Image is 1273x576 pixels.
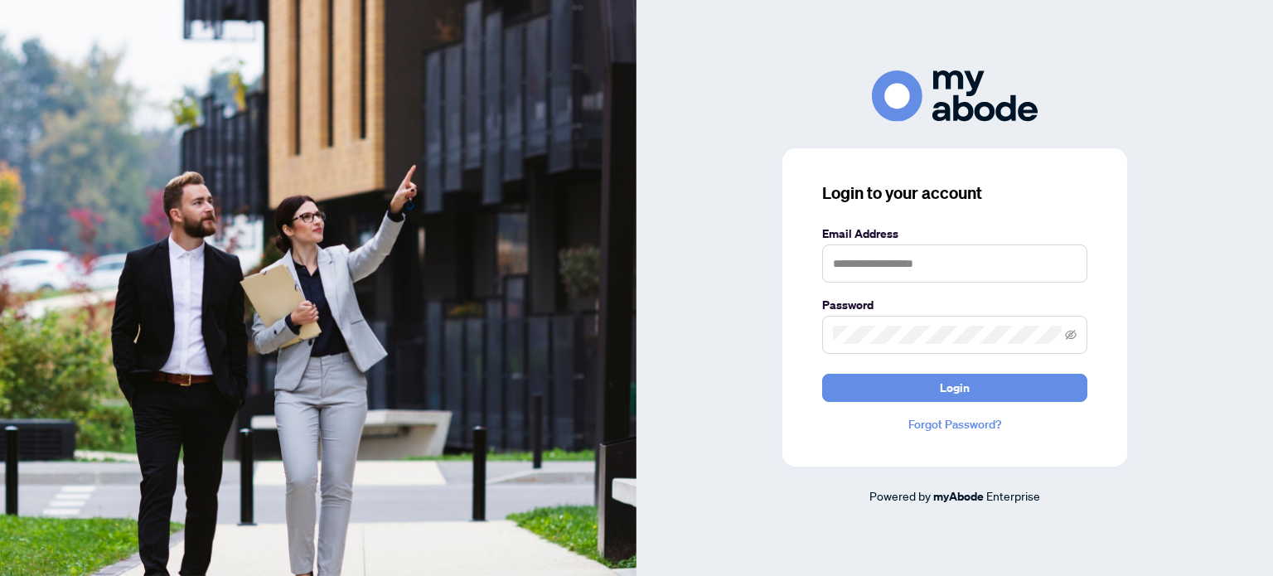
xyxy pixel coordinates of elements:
[822,182,1087,205] h3: Login to your account
[822,225,1087,243] label: Email Address
[869,488,931,503] span: Powered by
[1065,329,1077,341] span: eye-invisible
[872,70,1038,121] img: ma-logo
[933,487,984,506] a: myAbode
[822,296,1087,314] label: Password
[940,375,970,401] span: Login
[986,488,1040,503] span: Enterprise
[822,374,1087,402] button: Login
[822,415,1087,433] a: Forgot Password?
